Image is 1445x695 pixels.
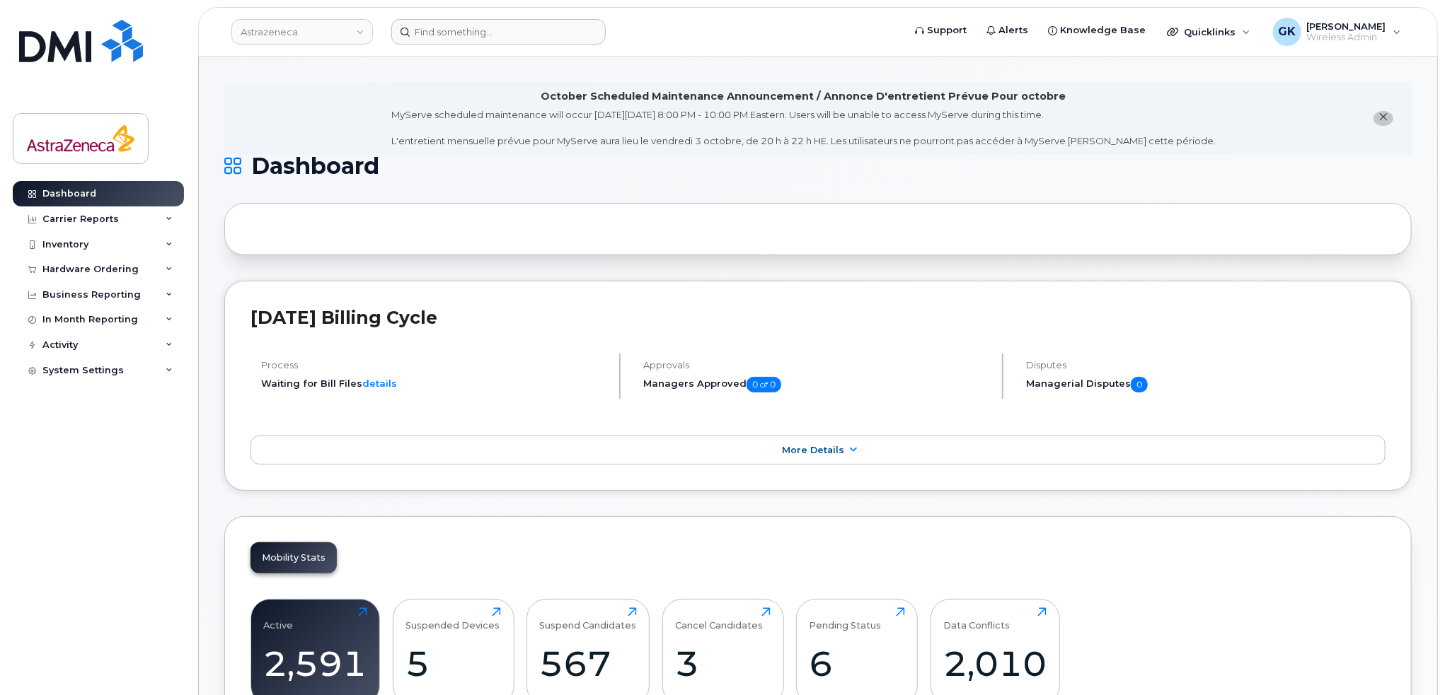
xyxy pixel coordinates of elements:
div: Active [264,607,294,631]
div: 5 [405,643,501,684]
div: 6 [810,643,905,684]
div: 3 [675,643,771,684]
h2: [DATE] Billing Cycle [251,307,1386,328]
div: Cancel Candidates [675,607,763,631]
div: MyServe scheduled maintenance will occur [DATE][DATE] 8:00 PM - 10:00 PM Eastern. Users will be u... [391,108,1216,148]
div: October Scheduled Maintenance Announcement / Annonce D'entretient Prévue Pour octobre [541,89,1066,104]
button: close notification [1374,111,1393,126]
span: 0 [1131,377,1148,392]
span: Dashboard [251,156,379,177]
h5: Managerial Disputes [1026,377,1386,392]
li: Waiting for Bill Files [261,377,607,390]
div: 567 [540,643,637,684]
span: More Details [782,445,844,455]
div: 2,010 [943,643,1047,684]
div: Data Conflicts [943,607,1010,631]
div: Suspended Devices [405,607,500,631]
h5: Managers Approved [643,377,989,392]
h4: Disputes [1026,360,1386,370]
a: details [362,378,397,389]
div: 2,591 [264,643,367,684]
div: Suspend Candidates [540,607,637,631]
h4: Approvals [643,360,989,370]
div: Pending Status [810,607,882,631]
h4: Process [261,360,607,370]
span: 0 of 0 [747,377,781,392]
